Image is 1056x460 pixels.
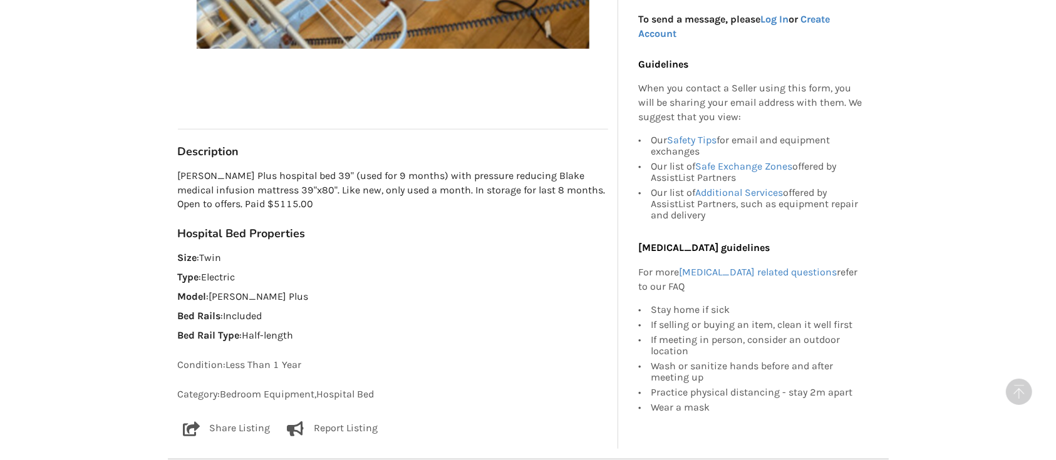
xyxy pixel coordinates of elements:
a: Additional Services [695,187,783,198]
p: [PERSON_NAME] Plus hospital bed 39" (used for 9 months) with pressure reducing Blake medical infu... [178,169,608,212]
div: Practice physical distancing - stay 2m apart [651,384,862,399]
div: Wear a mask [651,399,862,412]
p: For more refer to our FAQ [638,265,862,294]
strong: Size [178,252,197,263]
h3: Description [178,145,608,159]
div: Our for email and equipment exchanges [651,135,862,159]
div: Stay home if sick [651,304,862,317]
div: If meeting in person, consider an outdoor location [651,332,862,358]
a: Safety Tips [667,134,717,146]
b: Guidelines [638,58,688,69]
b: [MEDICAL_DATA] guidelines [638,242,770,253]
div: Wash or sanitize hands before and after meeting up [651,358,862,384]
a: [MEDICAL_DATA] related questions [679,266,837,278]
strong: Model [178,290,207,302]
p: : Electric [178,270,608,285]
p: : Half-length [178,329,608,343]
a: Log In [760,13,789,25]
h3: Hospital Bed Properties [178,227,608,241]
strong: Type [178,271,199,283]
p: When you contact a Seller using this form, you will be sharing your email address with them. We s... [638,81,862,125]
div: If selling or buying an item, clean it well first [651,317,862,332]
p: Report Listing [314,421,378,436]
a: Safe Exchange Zones [695,160,792,172]
p: Condition: Less Than 1 Year [178,358,608,372]
strong: Bed Rails [178,310,221,322]
p: Category: Bedroom Equipment , Hospital Bed [178,387,608,402]
div: Our list of offered by AssistList Partners [651,159,862,185]
p: : [PERSON_NAME] Plus [178,290,608,304]
strong: To send a message, please or [638,13,830,39]
p: : Included [178,309,608,324]
p: : Twin [178,251,608,265]
strong: Bed Rail Type [178,329,240,341]
p: Share Listing [209,421,270,436]
div: Our list of offered by AssistList Partners, such as equipment repair and delivery [651,185,862,221]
